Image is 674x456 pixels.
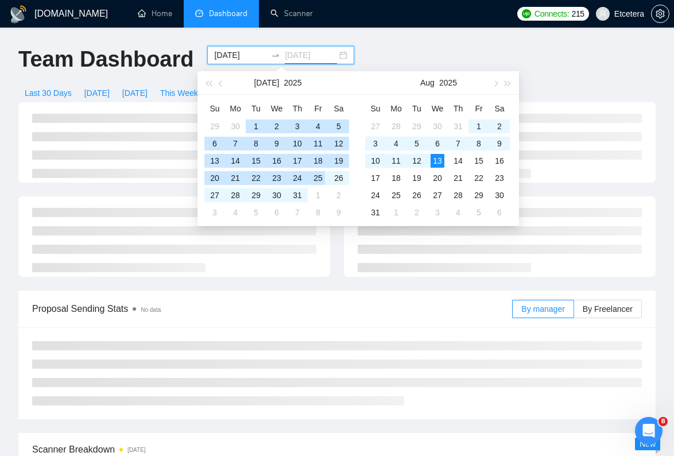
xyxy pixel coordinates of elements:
[116,84,154,102] button: [DATE]
[287,187,308,204] td: 2025-07-31
[287,118,308,135] td: 2025-07-03
[489,118,510,135] td: 2025-08-02
[451,206,465,219] div: 4
[290,137,304,150] div: 10
[328,204,349,221] td: 2025-08-09
[521,304,564,314] span: By manager
[431,171,444,185] div: 20
[308,204,328,221] td: 2025-08-08
[389,154,403,168] div: 11
[204,152,225,169] td: 2025-07-13
[406,118,427,135] td: 2025-07-29
[290,119,304,133] div: 3
[228,188,242,202] div: 28
[369,119,382,133] div: 27
[431,137,444,150] div: 6
[365,135,386,152] td: 2025-08-03
[228,119,242,133] div: 30
[287,152,308,169] td: 2025-07-17
[25,87,72,99] span: Last 30 Days
[249,188,263,202] div: 29
[389,188,403,202] div: 25
[204,204,225,221] td: 2025-08-03
[249,206,263,219] div: 5
[246,99,266,118] th: Tu
[270,9,313,18] a: searchScanner
[285,49,337,61] input: End date
[365,118,386,135] td: 2025-07-27
[328,152,349,169] td: 2025-07-19
[451,171,465,185] div: 21
[78,84,116,102] button: [DATE]
[468,118,489,135] td: 2025-08-01
[204,118,225,135] td: 2025-06-29
[308,169,328,187] td: 2025-07-25
[332,188,346,202] div: 2
[160,87,198,99] span: This Week
[308,135,328,152] td: 2025-07-11
[410,171,424,185] div: 19
[386,99,406,118] th: Mo
[228,137,242,150] div: 7
[369,137,382,150] div: 3
[448,169,468,187] td: 2025-08-21
[18,84,78,102] button: Last 30 Days
[489,204,510,221] td: 2025-09-06
[386,152,406,169] td: 2025-08-11
[365,169,386,187] td: 2025-08-17
[493,188,506,202] div: 30
[328,99,349,118] th: Sa
[451,137,465,150] div: 7
[493,137,506,150] div: 9
[246,118,266,135] td: 2025-07-01
[451,154,465,168] div: 14
[431,154,444,168] div: 13
[369,188,382,202] div: 24
[204,187,225,204] td: 2025-07-27
[228,171,242,185] div: 21
[406,204,427,221] td: 2025-09-02
[489,152,510,169] td: 2025-08-16
[472,206,486,219] div: 5
[332,171,346,185] div: 26
[308,187,328,204] td: 2025-08-01
[431,119,444,133] div: 30
[420,71,435,94] button: Aug
[439,71,457,94] button: 2025
[308,152,328,169] td: 2025-07-18
[195,9,203,17] span: dashboard
[311,206,325,219] div: 8
[225,99,246,118] th: Mo
[448,152,468,169] td: 2025-08-14
[386,187,406,204] td: 2025-08-25
[246,187,266,204] td: 2025-07-29
[287,135,308,152] td: 2025-07-10
[365,204,386,221] td: 2025-08-31
[386,135,406,152] td: 2025-08-04
[328,118,349,135] td: 2025-07-05
[389,137,403,150] div: 4
[266,99,287,118] th: We
[225,204,246,221] td: 2025-08-04
[389,119,403,133] div: 28
[522,9,531,18] img: upwork-logo.png
[427,204,448,221] td: 2025-09-03
[290,171,304,185] div: 24
[369,171,382,185] div: 17
[406,99,427,118] th: Tu
[448,135,468,152] td: 2025-08-07
[225,152,246,169] td: 2025-07-14
[228,154,242,168] div: 14
[451,188,465,202] div: 28
[204,99,225,118] th: Su
[270,188,284,202] div: 30
[468,135,489,152] td: 2025-08-08
[493,154,506,168] div: 16
[451,119,465,133] div: 31
[410,119,424,133] div: 29
[266,152,287,169] td: 2025-07-16
[365,99,386,118] th: Su
[225,187,246,204] td: 2025-07-28
[493,206,506,219] div: 6
[270,154,284,168] div: 16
